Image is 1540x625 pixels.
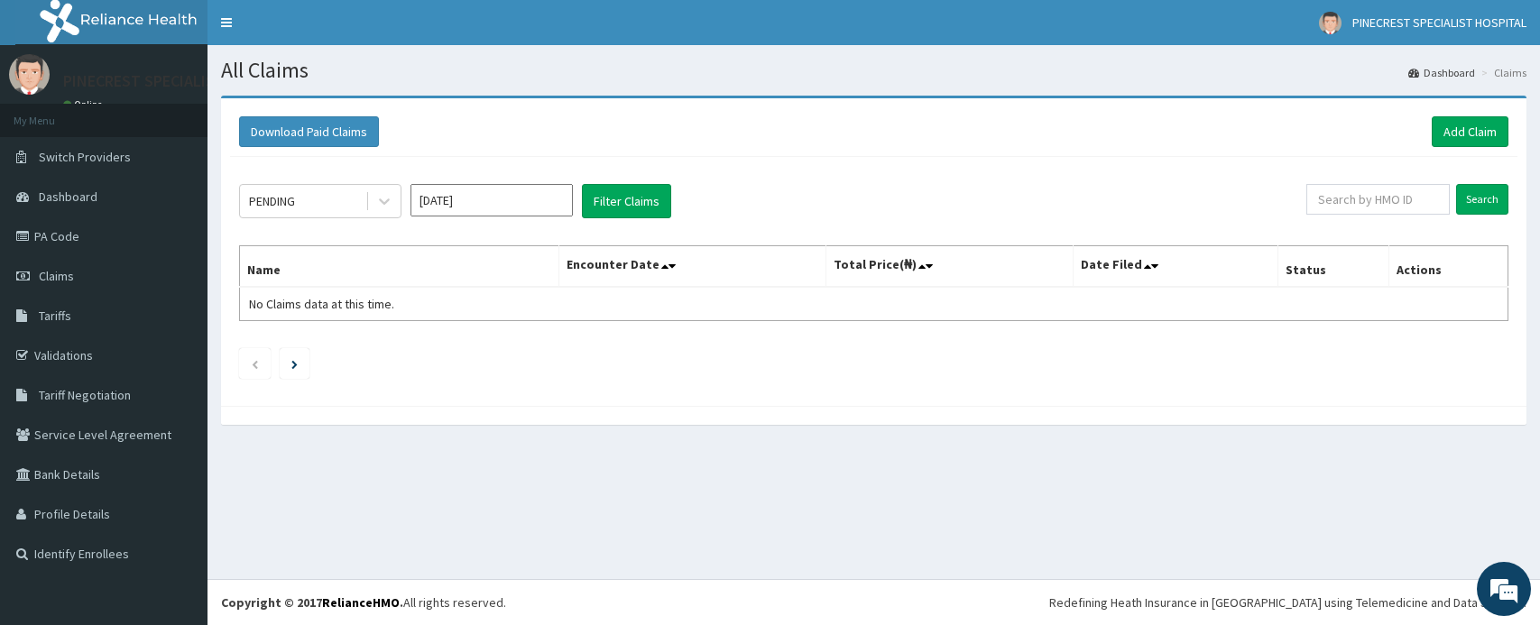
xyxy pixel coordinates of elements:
h1: All Claims [221,59,1526,82]
span: Dashboard [39,188,97,205]
footer: All rights reserved. [207,579,1540,625]
strong: Copyright © 2017 . [221,594,403,611]
span: Claims [39,268,74,284]
th: Date Filed [1074,246,1278,288]
span: Tariffs [39,308,71,324]
a: Previous page [251,355,259,372]
a: Dashboard [1408,65,1475,80]
a: RelianceHMO [322,594,400,611]
th: Actions [1388,246,1508,288]
a: Online [63,98,106,111]
input: Search by HMO ID [1306,184,1450,215]
div: PENDING [249,192,295,210]
th: Total Price(₦) [826,246,1074,288]
a: Next page [291,355,298,372]
th: Name [240,246,559,288]
button: Download Paid Claims [239,116,379,147]
input: Select Month and Year [410,184,573,216]
span: Switch Providers [39,149,131,165]
input: Search [1456,184,1508,215]
p: PINECREST SPECIALIST HOSPITAL [63,73,299,89]
a: Add Claim [1432,116,1508,147]
img: User Image [1319,12,1342,34]
div: Redefining Heath Insurance in [GEOGRAPHIC_DATA] using Telemedicine and Data Science! [1049,593,1526,611]
span: No Claims data at this time. [249,296,394,312]
span: PINECREST SPECIALIST HOSPITAL [1352,14,1526,31]
button: Filter Claims [582,184,671,218]
th: Status [1278,246,1388,288]
li: Claims [1477,65,1526,80]
span: Tariff Negotiation [39,387,131,403]
th: Encounter Date [559,246,826,288]
img: User Image [9,54,50,95]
